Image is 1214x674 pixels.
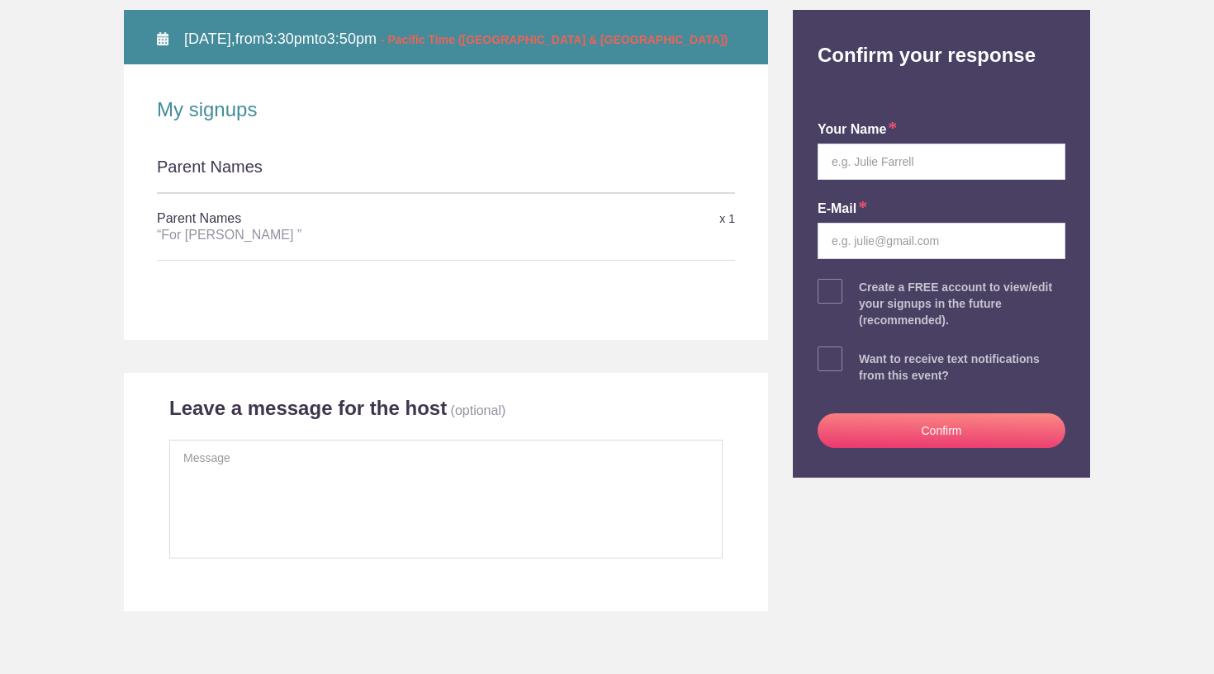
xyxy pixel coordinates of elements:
label: E-mail [818,200,867,219]
div: Want to receive text notifications from this event? [859,351,1065,384]
p: (optional) [451,403,506,417]
span: [DATE], [184,31,235,47]
h2: Leave a message for the host [169,396,447,421]
span: 3:50pm [327,31,377,47]
div: Create a FREE account to view/edit your signups in the future (recommended). [859,279,1065,328]
h2: Confirm your response [805,10,1078,68]
button: Confirm [818,413,1065,448]
span: from to [184,31,728,47]
input: e.g. julie@gmail.com [818,223,1065,259]
h5: Parent Names [157,202,543,252]
img: Calendar alt [157,32,168,45]
div: Parent Names [157,155,735,193]
div: x 1 [543,205,735,233]
div: “For [PERSON_NAME] ” [157,227,543,243]
span: - Pacific Time ([GEOGRAPHIC_DATA] & [GEOGRAPHIC_DATA]) [381,33,728,46]
input: e.g. Julie Farrell [818,144,1065,180]
h2: My signups [157,97,735,122]
label: your name [818,120,897,139]
span: 3:30pm [265,31,315,47]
